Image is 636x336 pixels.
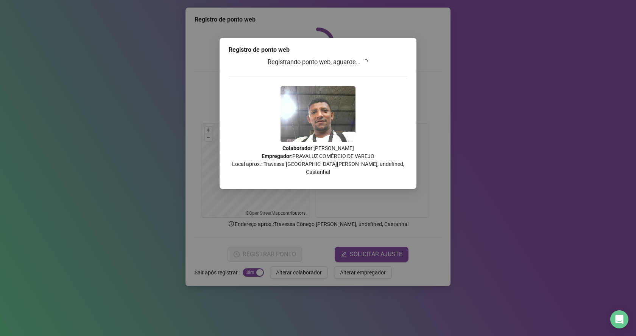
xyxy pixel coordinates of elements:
[610,310,628,328] div: Open Intercom Messenger
[362,59,368,65] span: loading
[262,153,291,159] strong: Empregador
[281,86,355,142] img: Z
[229,45,407,54] div: Registro de ponto web
[282,145,312,151] strong: Colaborador
[229,144,407,176] p: : [PERSON_NAME] : PRAVALUZ COMÉRCIO DE VAREJO Local aprox.: Travessa [GEOGRAPHIC_DATA][PERSON_NAM...
[229,57,407,67] h3: Registrando ponto web, aguarde...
